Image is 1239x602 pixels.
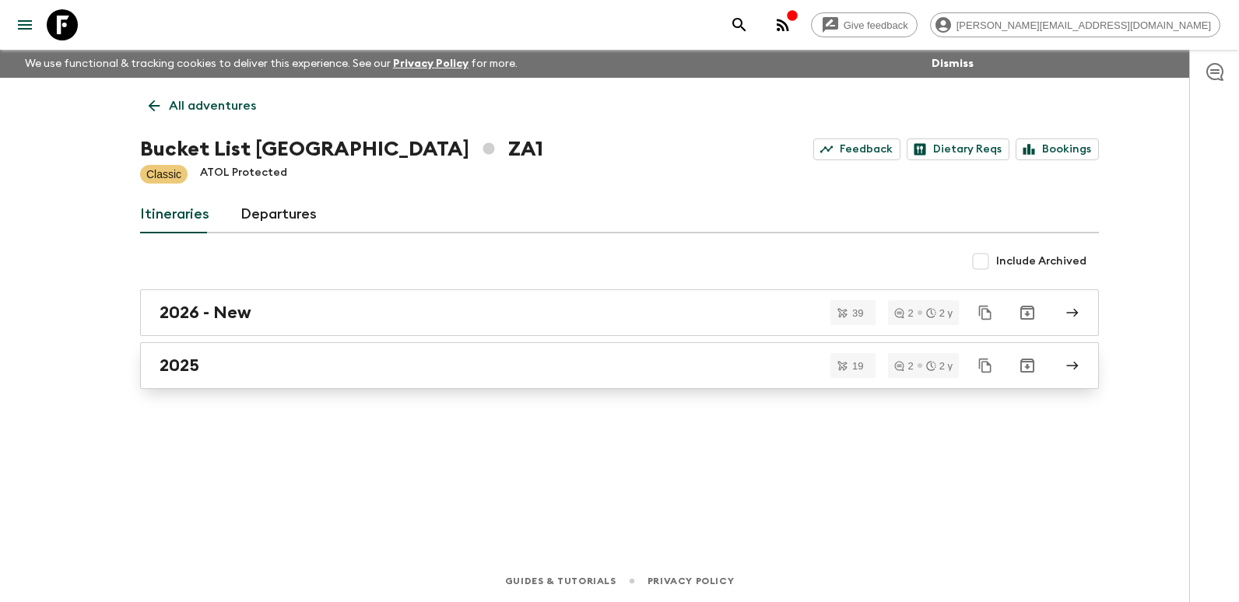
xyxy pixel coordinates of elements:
a: Itineraries [140,196,209,233]
div: 2 [894,361,913,371]
a: Dietary Reqs [907,138,1009,160]
div: [PERSON_NAME][EMAIL_ADDRESS][DOMAIN_NAME] [930,12,1220,37]
span: Give feedback [835,19,917,31]
button: menu [9,9,40,40]
a: Feedback [813,138,900,160]
p: Classic [146,166,181,182]
div: 2 y [926,361,953,371]
a: All adventures [140,90,265,121]
div: 2 [894,308,913,318]
a: Departures [240,196,317,233]
a: Bookings [1016,138,1099,160]
div: 2 y [926,308,953,318]
a: Guides & Tutorials [505,572,616,590]
p: We use functional & tracking cookies to deliver this experience. See our for more. [19,50,524,78]
p: All adventures [169,96,256,115]
h2: 2026 - New [160,303,251,323]
button: Dismiss [928,53,978,75]
span: 19 [843,361,872,371]
button: Archive [1012,297,1043,328]
button: Archive [1012,350,1043,381]
a: Privacy Policy [648,572,734,590]
a: Privacy Policy [393,58,469,69]
h1: Bucket List [GEOGRAPHIC_DATA] ZA1 [140,134,543,165]
a: Give feedback [811,12,918,37]
span: Include Archived [996,254,1086,269]
button: Duplicate [971,352,999,380]
span: [PERSON_NAME][EMAIL_ADDRESS][DOMAIN_NAME] [948,19,1220,31]
h2: 2025 [160,355,199,376]
button: search adventures [724,9,755,40]
a: 2025 [140,342,1099,389]
a: 2026 - New [140,289,1099,336]
button: Duplicate [971,299,999,327]
p: ATOL Protected [200,165,287,184]
span: 39 [843,308,872,318]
